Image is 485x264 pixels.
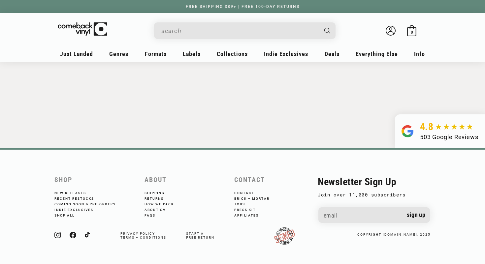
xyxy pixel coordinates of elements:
[145,191,174,195] a: Shipping
[186,232,214,239] span: Start a free return
[318,191,431,199] p: Join over 11,000 subscribers
[319,22,337,39] button: Search
[54,206,102,212] a: Indie Exclusives
[145,206,175,212] a: About CV
[145,201,183,206] a: How We Pack
[154,22,336,39] div: Search
[356,50,398,57] span: Everything Else
[274,227,295,245] img: RSDPledgeSigned-updated.png
[234,206,265,212] a: Press Kit
[145,50,167,57] span: Formats
[234,191,263,195] a: Contact
[357,233,431,236] small: copyright [DOMAIN_NAME], 2025
[234,212,268,218] a: Affiliates
[58,22,107,36] img: ComebackVinyl.com
[161,24,318,38] input: search
[54,201,125,206] a: Coming Soon & Pre-Orders
[234,201,254,206] a: Jobs
[402,207,431,223] button: Sign up
[145,195,173,201] a: Returns
[120,232,155,235] a: Privacy Policy
[54,212,83,218] a: Shop All
[402,121,413,141] img: Group.svg
[186,232,214,239] a: Start afree return
[217,50,248,57] span: Collections
[179,4,306,9] a: FREE SHIPPING $89+ | FREE 100-DAY RETURNS
[318,176,431,188] h2: Newsletter Sign Up
[435,124,473,130] img: star5.svg
[420,132,478,141] div: 503 Google Reviews
[145,212,164,218] a: FAQs
[54,191,95,195] a: New Releases
[54,176,138,184] h2: Shop
[264,50,308,57] span: Indie Exclusives
[120,236,166,239] a: Terms + Conditions
[234,195,278,201] a: Brick + Mortar
[145,176,228,184] h2: About
[395,114,485,148] a: 4.8 503 Google Reviews
[411,30,413,35] span: 0
[183,50,201,57] span: Labels
[60,50,93,57] span: Just Landed
[414,50,425,57] span: Info
[318,207,430,224] input: Email
[420,121,434,132] span: 4.8
[109,50,128,57] span: Genres
[325,50,339,57] span: Deals
[234,176,318,184] h2: Contact
[54,195,103,201] a: Recent Restocks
